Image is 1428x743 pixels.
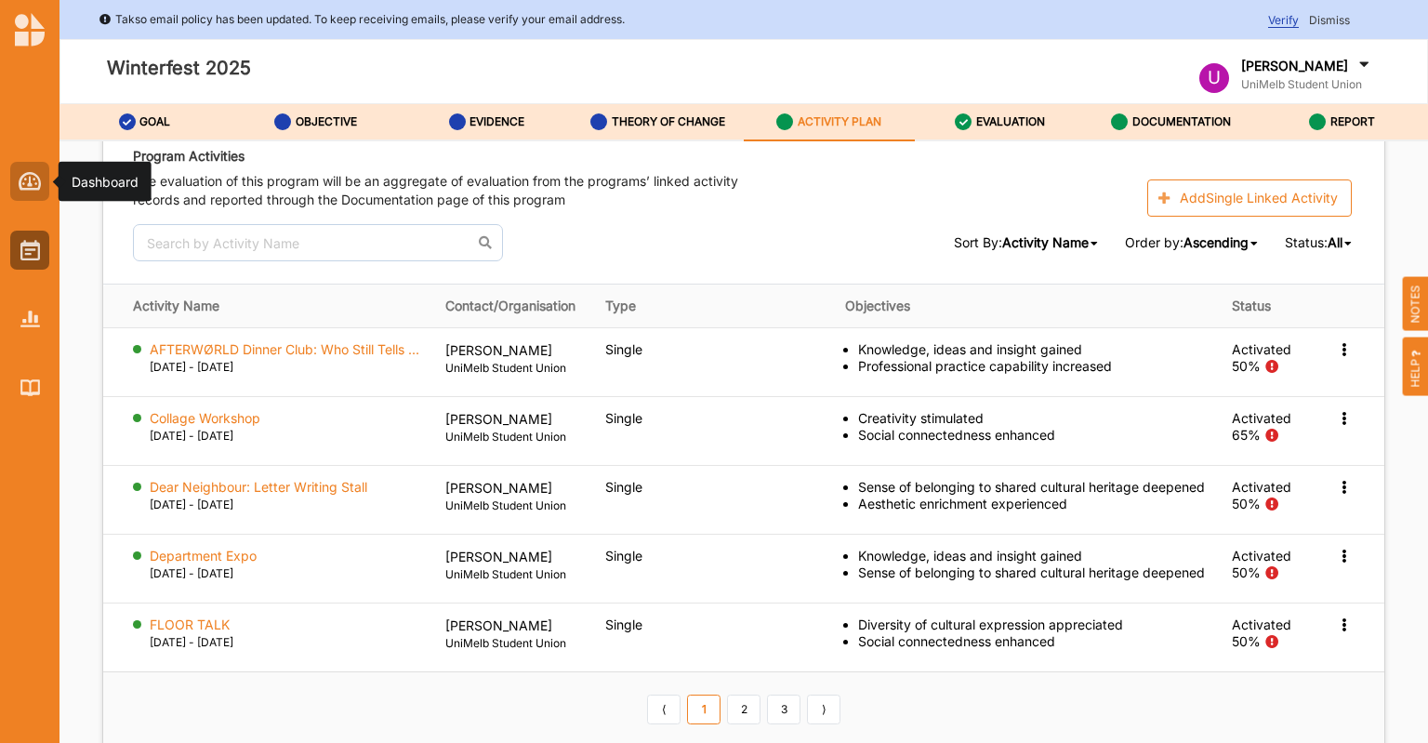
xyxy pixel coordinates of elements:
[954,233,1101,251] span: Sort By:
[1232,358,1261,375] div: 50%
[1285,233,1355,251] span: Status:
[592,285,832,328] th: Type
[845,298,910,313] span: Objectives
[858,564,1205,581] div: Sense of belonging to shared cultural heritage deepened
[1183,234,1249,250] span: Ascending
[445,498,579,514] label: UniMelb Student Union
[150,410,260,427] label: Collage Workshop
[445,617,579,635] p: [PERSON_NAME]
[727,695,760,724] a: 2
[445,410,579,429] p: [PERSON_NAME]
[798,114,881,129] label: ACTIVITY PLAN
[767,695,800,724] a: 3
[445,429,579,445] label: UniMelb Student Union
[445,635,579,652] label: UniMelb Student Union
[644,695,844,726] div: Pagination Navigation
[445,566,579,583] label: UniMelb Student Union
[1330,114,1375,129] label: REPORT
[150,428,233,444] label: [DATE] - [DATE]
[858,427,1205,444] div: Social connectedness enhanced
[1232,427,1261,444] div: 65%
[20,311,40,326] img: Reports
[10,231,49,270] a: Activities
[133,298,219,313] span: Activity Name
[15,13,45,46] img: logo
[1232,564,1261,581] div: 50%
[1125,233,1261,251] span: Order by:
[445,341,579,360] p: [PERSON_NAME]
[445,479,579,498] p: [PERSON_NAME]
[605,479,642,495] span: Single
[10,299,49,338] a: Reports
[107,53,251,84] label: Winterfest 2025
[858,548,1205,564] div: Knowledge, ideas and insight gained
[20,379,40,395] img: Library
[469,114,524,129] label: EVIDENCE
[612,114,725,129] label: THEORY OF CHANGE
[858,479,1205,496] div: Sense of belonging to shared cultural heritage deepened
[1232,633,1261,650] div: 50%
[296,114,357,129] label: OBJECTIVE
[150,617,230,633] label: FLOOR TALK
[133,224,503,261] input: Search by Activity Name
[858,341,1205,358] div: Knowledge, ideas and insight gained
[1232,496,1261,512] div: 50%
[1309,13,1350,27] span: Dismiss
[858,358,1205,375] div: Professional practice capability increased
[1147,179,1352,217] button: AddSingle Linked Activity
[99,10,625,29] div: Takso email policy has been updated. To keep receiving emails, please verify your email address.
[133,148,1355,165] div: Program Activities
[605,341,642,357] span: Single
[150,634,233,651] label: [DATE] - [DATE]
[445,548,579,566] p: [PERSON_NAME]
[647,695,681,724] a: Previous item
[150,479,367,496] label: Dear Neighbour: Letter Writing Stall
[858,410,1205,427] div: Creativity stimulated
[858,633,1205,650] div: Social connectedness enhanced
[858,617,1205,633] div: Diversity of cultural expression appreciated
[605,548,642,564] span: Single
[807,695,840,724] a: Next item
[72,172,139,191] div: Dashboard
[1232,410,1291,427] div: Activated
[10,368,49,407] a: Library
[150,617,230,632] a: FLOOR TALK
[1241,77,1373,92] label: UniMelb Student Union
[139,114,170,129] label: GOAL
[150,548,257,564] label: Department Expo
[1268,13,1299,28] span: Verify
[150,359,233,376] label: [DATE] - [DATE]
[1232,617,1291,633] div: Activated
[1232,479,1291,496] div: Activated
[133,172,744,209] label: The evaluation of this program will be an aggregate of evaluation from the programs’ linked activ...
[605,410,642,426] span: Single
[1328,234,1342,250] span: All
[1232,298,1271,313] span: Status
[150,410,260,426] a: Collage Workshop
[150,341,419,357] a: AFTERWØRLD Dinner Club: Who Still Tells ...
[150,497,233,513] label: [DATE] - [DATE]
[150,548,257,564] a: Department Expo
[1132,114,1231,129] label: DOCUMENTATION
[1241,58,1348,74] label: [PERSON_NAME]
[445,298,575,313] span: Contact/Organisation
[10,162,49,201] a: Dashboard
[1232,548,1291,564] div: Activated
[150,565,233,582] label: [DATE] - [DATE]
[605,617,642,632] span: Single
[687,695,721,724] a: 1
[1002,234,1089,250] span: Activity Name
[858,496,1205,512] div: Aesthetic enrichment experienced
[20,240,40,260] img: Activities
[150,341,419,358] label: AFTERWØRLD Dinner Club: Who Still Tells ...
[445,360,579,377] label: UniMelb Student Union
[976,114,1045,129] label: EVALUATION
[1199,63,1229,93] div: U
[150,479,367,495] a: Dear Neighbour: Letter Writing Stall
[1232,341,1291,358] div: Activated
[19,172,42,191] img: Dashboard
